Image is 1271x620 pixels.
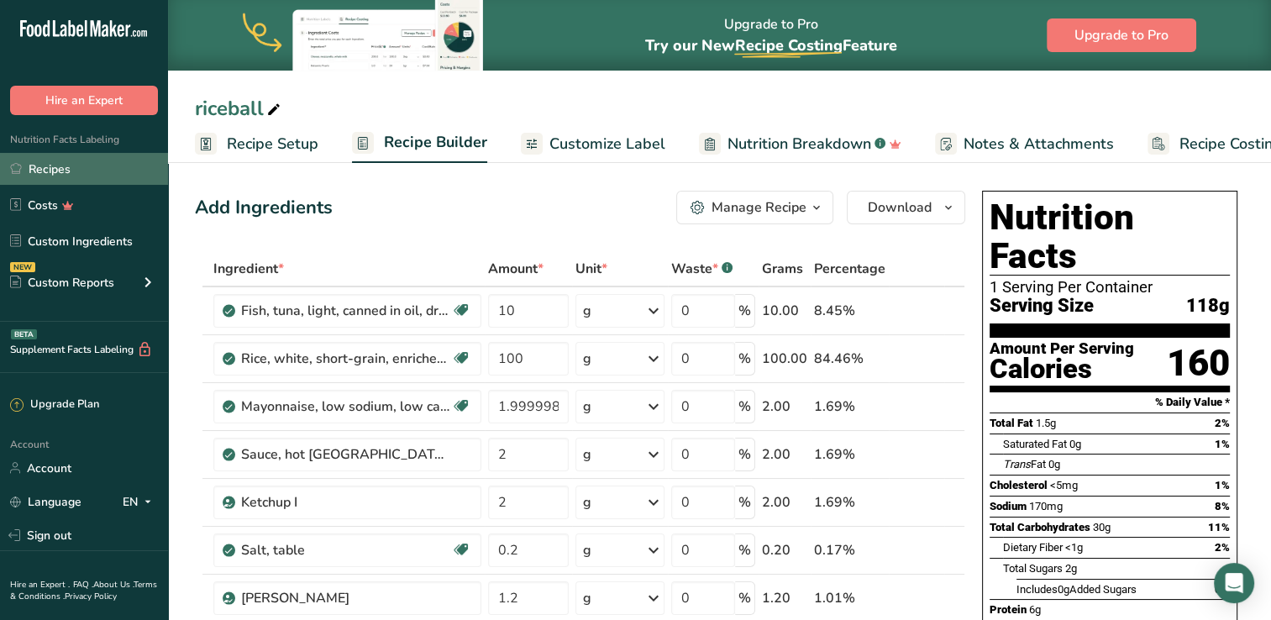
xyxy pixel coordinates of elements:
span: Notes & Attachments [964,133,1114,155]
a: Recipe Setup [195,125,318,163]
span: 6g [1029,603,1041,616]
span: 0g [1058,583,1069,596]
div: Mayonnaise, low sodium, low calorie or diet [241,397,451,417]
div: Ketchup I [241,492,451,512]
span: 2g [1065,562,1077,575]
span: 1% [1215,479,1230,491]
span: Dietary Fiber [1003,541,1063,554]
span: Ingredient [213,259,284,279]
span: 11% [1208,521,1230,533]
span: 2% [1215,541,1230,554]
a: Notes & Attachments [935,125,1114,163]
span: <5mg [1050,479,1078,491]
a: FAQ . [73,579,93,591]
div: g [583,349,591,369]
span: Download [868,197,932,218]
span: Saturated Fat [1003,438,1067,450]
span: Serving Size [990,296,1094,317]
div: 2.00 [762,492,807,512]
div: riceball [195,93,284,123]
div: 1.69% [814,492,885,512]
div: Open Intercom Messenger [1214,563,1254,603]
span: Grams [762,259,803,279]
div: Upgrade to Pro [644,1,896,71]
span: Recipe Setup [227,133,318,155]
span: Cholesterol [990,479,1048,491]
span: 0g [1048,458,1060,470]
a: Terms & Conditions . [10,579,157,602]
i: Trans [1003,458,1031,470]
a: Privacy Policy [65,591,117,602]
div: 1.01% [814,588,885,608]
span: Sodium [990,500,1027,512]
div: 1.69% [814,397,885,417]
div: g [583,588,591,608]
span: 1% [1215,438,1230,450]
div: Add Ingredients [195,194,333,222]
span: Upgrade to Pro [1074,25,1169,45]
span: 1.5g [1036,417,1056,429]
span: Recipe Builder [384,131,487,154]
div: 0.20 [762,540,807,560]
span: Fat [1003,458,1046,470]
div: g [583,397,591,417]
span: Protein [990,603,1027,616]
div: 2.00 [762,444,807,465]
div: Amount Per Serving [990,341,1134,357]
span: Includes Added Sugars [1016,583,1137,596]
span: Total Carbohydrates [990,521,1090,533]
div: [PERSON_NAME] [241,588,451,608]
span: Amount [488,259,544,279]
div: 1.20 [762,588,807,608]
div: Calories [990,357,1134,381]
div: 1.69% [814,444,885,465]
button: Manage Recipe [676,191,833,224]
div: BETA [11,329,37,339]
a: Hire an Expert . [10,579,70,591]
div: EN [123,491,158,512]
span: Recipe Costing [734,35,842,55]
h1: Nutrition Facts [990,198,1230,276]
span: Total Sugars [1003,562,1063,575]
div: g [583,492,591,512]
div: 84.46% [814,349,885,369]
div: 8.45% [814,301,885,321]
div: 1 Serving Per Container [990,279,1230,296]
a: About Us . [93,579,134,591]
div: Custom Reports [10,274,114,292]
span: Customize Label [549,133,665,155]
span: 30g [1093,521,1111,533]
button: Download [847,191,965,224]
span: 8% [1215,500,1230,512]
div: Rice, white, short-grain, enriched, cooked [241,349,451,369]
a: Nutrition Breakdown [699,125,901,163]
span: 0g [1069,438,1081,450]
span: Percentage [814,259,885,279]
span: Unit [575,259,607,279]
div: Salt, table [241,540,451,560]
a: Recipe Builder [352,123,487,164]
div: g [583,540,591,560]
div: Upgrade Plan [10,397,99,413]
button: Upgrade to Pro [1047,18,1196,52]
div: 10.00 [762,301,807,321]
div: 2.00 [762,397,807,417]
span: Nutrition Breakdown [727,133,871,155]
a: Language [10,487,81,517]
div: 0.17% [814,540,885,560]
span: Try our New Feature [644,35,896,55]
div: Waste [671,259,733,279]
div: Sauce, hot [GEOGRAPHIC_DATA], sriracha, [PERSON_NAME] OT SRIRACHA [241,444,451,465]
span: 170mg [1029,500,1063,512]
div: Manage Recipe [712,197,806,218]
span: 118g [1186,296,1230,317]
div: NEW [10,262,35,272]
button: Hire an Expert [10,86,158,115]
a: Customize Label [521,125,665,163]
div: Fish, tuna, light, canned in oil, drained solids [241,301,451,321]
span: 2% [1215,417,1230,429]
div: g [583,301,591,321]
div: 160 [1167,341,1230,386]
section: % Daily Value * [990,392,1230,412]
span: <1g [1065,541,1083,554]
